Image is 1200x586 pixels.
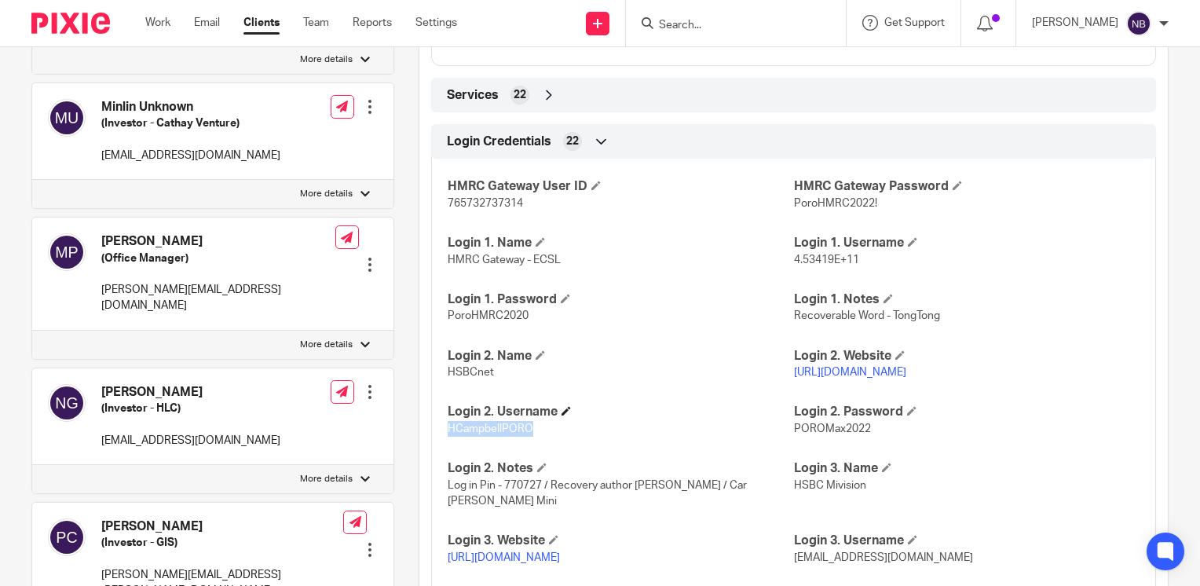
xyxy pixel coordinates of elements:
span: POROMax2022 [794,423,871,434]
h5: (Investor - HLC) [101,401,280,416]
a: Email [194,15,220,31]
p: [PERSON_NAME] [1032,15,1118,31]
a: Settings [415,15,457,31]
h4: Login 3. Name [794,460,1140,477]
span: PoroHMRC2022! [794,198,877,209]
span: 765732737314 [448,198,523,209]
h4: Login 3. Username [794,533,1140,549]
img: Pixie [31,13,110,34]
h4: Login 2. Website [794,348,1140,364]
span: HMRC Gateway - ECSL [448,255,561,266]
h5: (Office Manager) [101,251,335,266]
span: [EMAIL_ADDRESS][DOMAIN_NAME] [794,552,973,563]
p: [EMAIL_ADDRESS][DOMAIN_NAME] [101,148,280,163]
h4: Login 2. Name [448,348,793,364]
a: [URL][DOMAIN_NAME] [794,367,906,378]
h4: HMRC Gateway User ID [448,178,793,195]
img: svg%3E [48,233,86,271]
span: Services [447,87,499,104]
h4: Login 3. Website [448,533,793,549]
h4: Login 2. Notes [448,460,793,477]
h4: Login 1. Notes [794,291,1140,308]
a: Work [145,15,170,31]
span: HSBC Mivision [794,480,866,491]
h4: Login 2. Password [794,404,1140,420]
a: Clients [243,15,280,31]
a: Team [303,15,329,31]
a: Reports [353,15,392,31]
span: HSBCnet [448,367,494,378]
h5: (Investor - GIS) [101,535,343,551]
h4: [PERSON_NAME] [101,233,335,250]
img: svg%3E [48,518,86,556]
h4: Login 2. Username [448,404,793,420]
span: 4.53419E+11 [794,255,859,266]
a: [URL][DOMAIN_NAME] [448,552,560,563]
span: Recoverable Word - TongTong [794,310,940,321]
p: More details [300,473,353,485]
h4: Minlin Unknown [101,99,280,115]
span: Get Support [884,17,945,28]
span: 22 [514,87,526,103]
p: More details [300,188,353,200]
h4: [PERSON_NAME] [101,518,343,535]
input: Search [657,19,799,33]
p: More details [300,53,353,66]
span: 22 [566,134,579,149]
h4: HMRC Gateway Password [794,178,1140,195]
span: HCampbellPORO [448,423,533,434]
img: svg%3E [1126,11,1151,36]
span: Log in Pin - 770727 / Recovery author [PERSON_NAME] / Car [PERSON_NAME] Mini [448,480,747,507]
img: svg%3E [48,99,86,137]
p: [EMAIL_ADDRESS][DOMAIN_NAME] [101,433,280,449]
h4: [PERSON_NAME] [101,384,280,401]
p: [PERSON_NAME][EMAIL_ADDRESS][DOMAIN_NAME] [101,282,335,314]
span: Login Credentials [447,134,551,150]
h4: Login 1. Name [448,235,793,251]
p: More details [300,339,353,351]
h4: Login 1. Password [448,291,793,308]
span: PoroHMRC2020 [448,310,529,321]
h4: Login 1. Username [794,235,1140,251]
img: svg%3E [48,384,86,422]
h5: (Investor - Cathay Venture) [101,115,280,131]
